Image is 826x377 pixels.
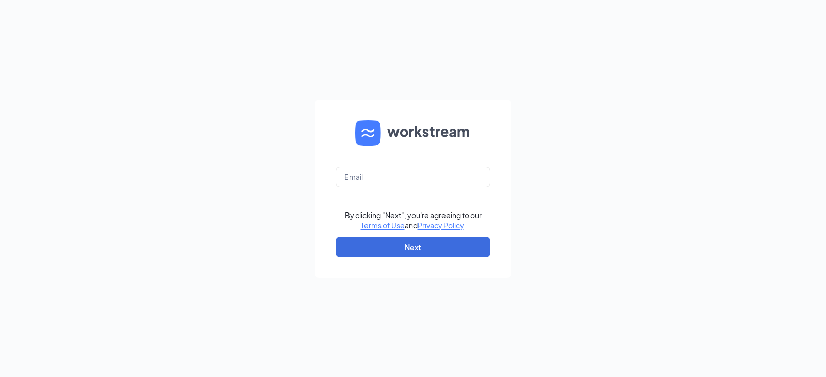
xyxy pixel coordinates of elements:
a: Terms of Use [361,221,405,230]
img: WS logo and Workstream text [355,120,471,146]
button: Next [336,237,490,257]
a: Privacy Policy [418,221,464,230]
input: Email [336,167,490,187]
div: By clicking "Next", you're agreeing to our and . [345,210,482,231]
